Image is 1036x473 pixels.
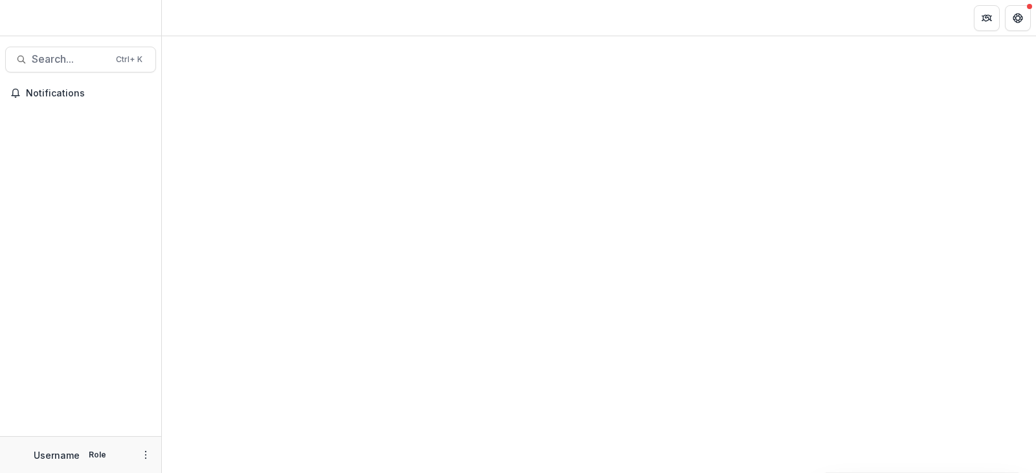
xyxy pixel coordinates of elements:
[34,448,80,462] p: Username
[26,88,151,99] span: Notifications
[1005,5,1031,31] button: Get Help
[5,47,156,72] button: Search...
[5,83,156,104] button: Notifications
[138,447,153,463] button: More
[32,53,108,65] span: Search...
[113,52,145,67] div: Ctrl + K
[167,8,222,27] nav: breadcrumb
[974,5,1000,31] button: Partners
[85,449,110,461] p: Role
